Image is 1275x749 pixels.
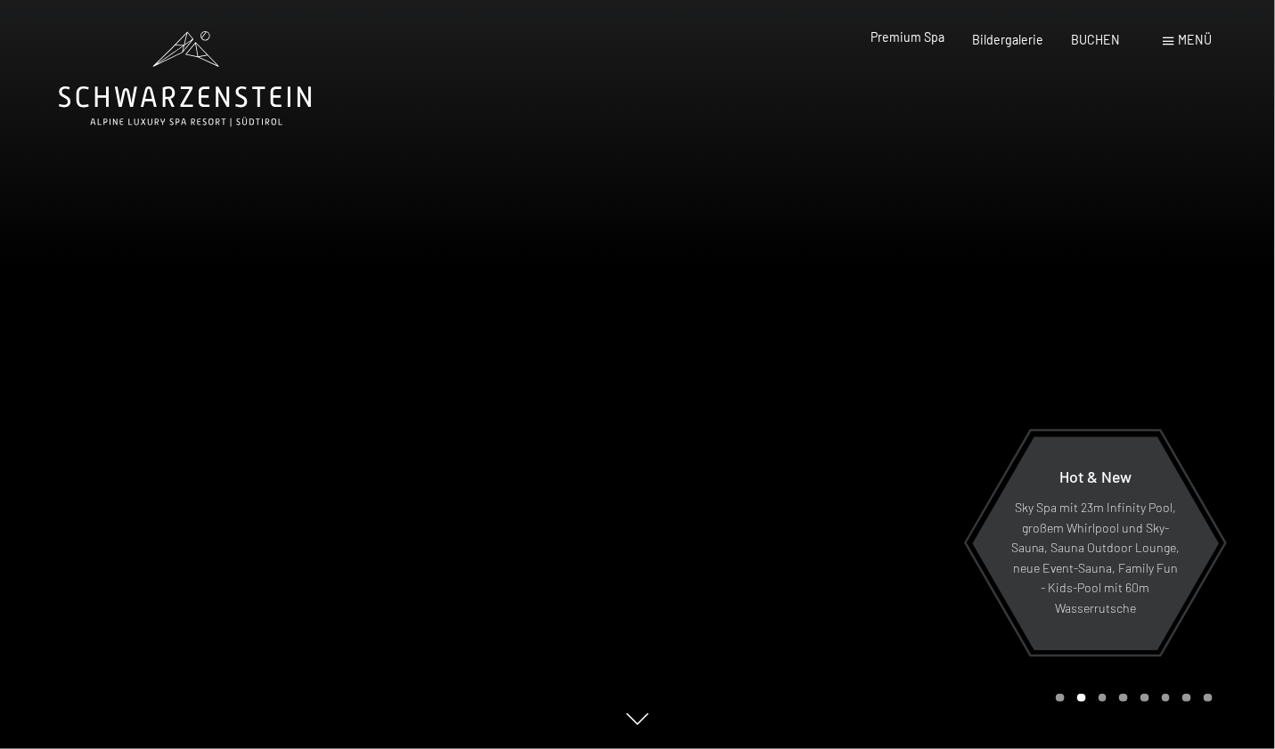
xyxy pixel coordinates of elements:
[1077,694,1086,703] div: Carousel Page 2 (Current Slide)
[1182,694,1191,703] div: Carousel Page 7
[870,29,944,45] a: Premium Spa
[1099,694,1107,703] div: Carousel Page 3
[1204,694,1213,703] div: Carousel Page 8
[1162,694,1171,703] div: Carousel Page 6
[1119,694,1128,703] div: Carousel Page 4
[1071,32,1120,47] a: BUCHEN
[971,436,1220,651] a: Hot & New Sky Spa mit 23m Infinity Pool, großem Whirlpool und Sky-Sauna, Sauna Outdoor Lounge, ne...
[1140,694,1149,703] div: Carousel Page 5
[1056,694,1065,703] div: Carousel Page 1
[1059,467,1132,486] span: Hot & New
[1179,32,1213,47] span: Menü
[1050,694,1212,703] div: Carousel Pagination
[972,32,1043,47] a: Bildergalerie
[1010,499,1181,619] p: Sky Spa mit 23m Infinity Pool, großem Whirlpool und Sky-Sauna, Sauna Outdoor Lounge, neue Event-S...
